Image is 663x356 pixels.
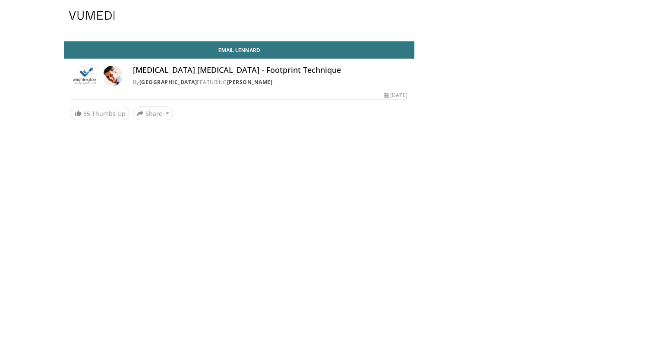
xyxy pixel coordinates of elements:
[133,66,407,75] h4: [MEDICAL_DATA] [MEDICAL_DATA] - Footprint Technique
[384,91,407,99] div: [DATE]
[64,41,414,59] a: Email Lennard
[139,78,197,86] a: [GEOGRAPHIC_DATA]
[69,11,115,20] img: VuMedi Logo
[71,107,129,120] a: 55 Thumbs Up
[102,66,123,86] img: Avatar
[227,78,273,86] a: [PERSON_NAME]
[133,106,173,120] button: Share
[133,78,407,86] div: By FEATURING
[83,109,90,118] span: 55
[71,66,98,86] img: Wrightington Hospital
